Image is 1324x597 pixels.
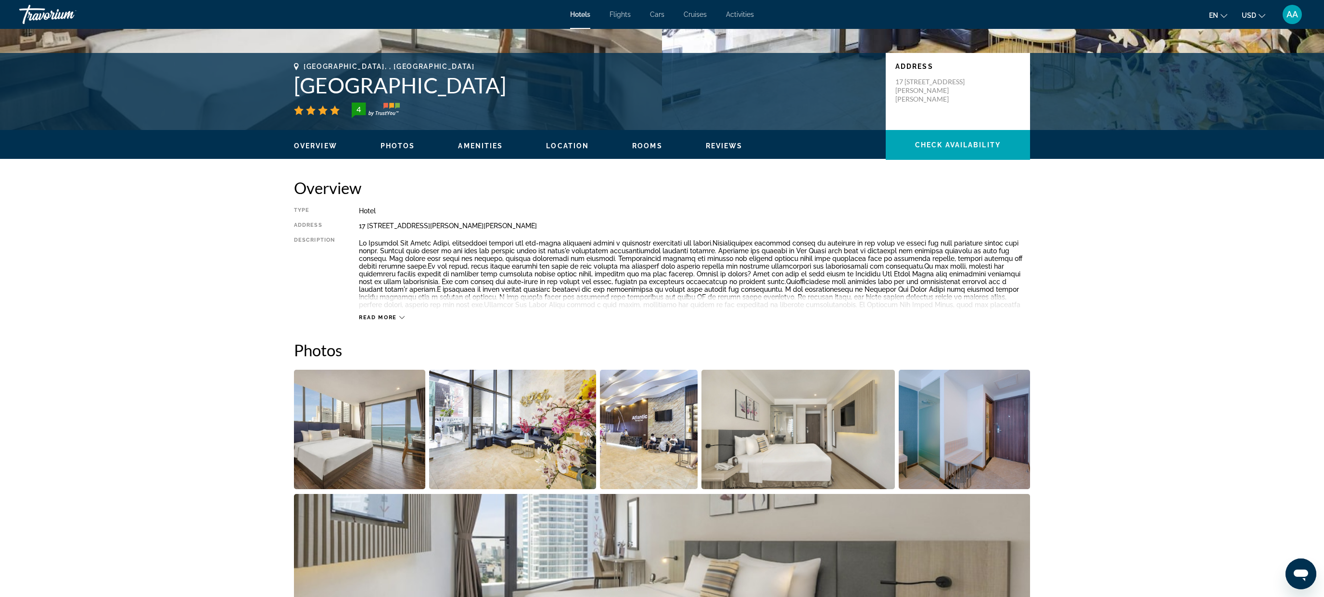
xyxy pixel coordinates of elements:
span: USD [1242,12,1256,19]
button: Open full-screen image slider [899,369,1030,490]
button: Overview [294,142,337,150]
button: Change language [1209,8,1227,22]
span: Overview [294,142,337,150]
button: Photos [381,142,415,150]
span: Read more [359,314,397,321]
img: trustyou-badge-hor.svg [352,103,400,118]
div: 17 [STREET_ADDRESS][PERSON_NAME][PERSON_NAME] [359,222,1030,230]
a: Flights [610,11,631,18]
span: en [1209,12,1218,19]
span: [GEOGRAPHIC_DATA], , [GEOGRAPHIC_DATA] [304,63,475,70]
iframe: Кнопка запуска окна обмена сообщениями [1286,558,1316,589]
button: User Menu [1280,4,1305,25]
h2: Overview [294,178,1030,197]
button: Open full-screen image slider [600,369,698,490]
a: Cruises [684,11,707,18]
span: Rooms [632,142,662,150]
a: Cars [650,11,664,18]
button: Open full-screen image slider [701,369,895,490]
span: Location [546,142,589,150]
div: Address [294,222,335,230]
h1: [GEOGRAPHIC_DATA] [294,73,876,98]
button: Location [546,142,589,150]
span: AA [1286,10,1298,19]
span: Amenities [458,142,503,150]
button: Open full-screen image slider [429,369,597,490]
button: Read more [359,314,405,321]
button: Check Availability [886,130,1030,160]
span: Reviews [706,142,743,150]
button: Amenities [458,142,503,150]
div: Description [294,237,335,309]
button: Rooms [632,142,662,150]
a: Activities [726,11,754,18]
button: Reviews [706,142,743,150]
a: Travorium [19,2,115,27]
div: Type [294,207,335,215]
div: Hotel [359,207,1030,215]
button: Open full-screen image slider [294,369,425,490]
a: Hotels [570,11,590,18]
div: 4 [349,104,368,115]
button: Change currency [1242,8,1265,22]
span: Check Availability [915,141,1001,149]
span: Photos [381,142,415,150]
p: Lo Ipsumdol Sit Ametc Adipi, elitseddoei tempori utl etd-magna aliquaeni admini v quisnostr exerc... [359,239,1030,339]
p: 17 [STREET_ADDRESS][PERSON_NAME][PERSON_NAME] [895,78,972,104]
p: Address [895,63,1020,70]
h2: Photos [294,340,1030,360]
